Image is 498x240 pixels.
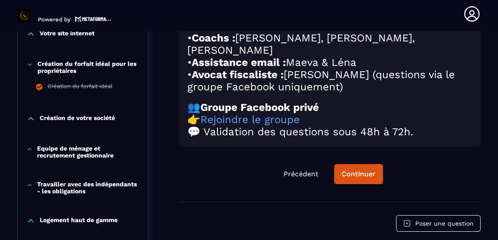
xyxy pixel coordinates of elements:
h2: 💬 Validation des questions sous 48h à 72h. [187,126,472,138]
h2: • Maeva & Léna [187,56,472,69]
a: Rejoindre le groupe [200,113,300,126]
strong: Assistance email : [192,56,286,69]
strong: Groupe Facebook privé [200,101,319,113]
strong: Avocat fiscaliste : [192,69,284,81]
button: Poser une question [396,215,481,232]
button: Précédent [277,165,325,184]
strong: Coachs : [192,32,235,44]
img: logo-branding [17,9,31,23]
h2: 👥 [187,101,472,113]
div: Continuer [342,170,376,178]
h2: 👉 [187,113,472,126]
p: Equipe de ménage et recrutement gestionnaire [37,145,139,159]
p: Logement haut de gamme [40,216,118,225]
p: Création de votre société [40,114,115,123]
img: logo [75,15,112,23]
p: Votre site internet [40,30,95,38]
div: Création du forfait idéal [47,83,112,93]
h2: • [PERSON_NAME] (questions via le groupe Facebook uniquement) [187,69,472,93]
h2: • [PERSON_NAME], [PERSON_NAME], [PERSON_NAME] [187,32,472,56]
p: Création du forfait idéal pour les propriétaires [37,60,139,74]
p: Travailler avec des indépendants - les obligations [37,181,139,195]
button: Continuer [334,164,383,184]
p: Powered by [38,16,71,23]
